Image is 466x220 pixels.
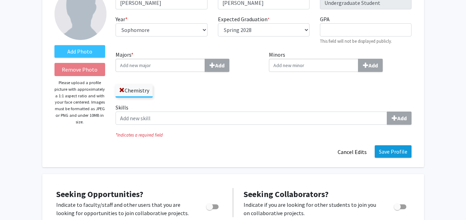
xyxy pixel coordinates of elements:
[333,145,371,158] button: Cancel Edits
[116,103,412,125] label: Skills
[203,201,222,211] div: Toggle
[116,15,128,23] label: Year
[244,189,329,199] span: Seeking Collaborators?
[368,62,378,69] b: Add
[397,115,407,122] b: Add
[244,201,381,217] p: Indicate if you are looking for other students to join you on collaborative projects.
[56,201,193,217] p: Indicate to faculty/staff and other users that you are looking for opportunities to join collabor...
[5,189,29,215] iframe: Chat
[116,132,412,138] i: Indicates a required field
[116,112,387,125] input: SkillsAdd
[269,50,412,72] label: Minors
[54,80,105,125] p: Please upload a profile picture with approximately a 1:1 aspect ratio and with your face centered...
[116,59,205,72] input: Majors*Add
[358,59,383,72] button: Minors
[269,59,358,72] input: MinorsAdd
[116,84,153,96] label: Chemistry
[387,112,412,125] button: Skills
[375,145,412,158] button: Save Profile
[54,45,105,58] label: AddProfile Picture
[205,59,229,72] button: Majors*
[116,50,259,72] label: Majors
[320,15,330,23] label: GPA
[218,15,270,23] label: Expected Graduation
[215,62,224,69] b: Add
[320,38,392,44] small: This field will not be displayed publicly.
[391,201,410,211] div: Toggle
[56,189,143,199] span: Seeking Opportunities?
[54,63,105,76] button: Remove Photo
